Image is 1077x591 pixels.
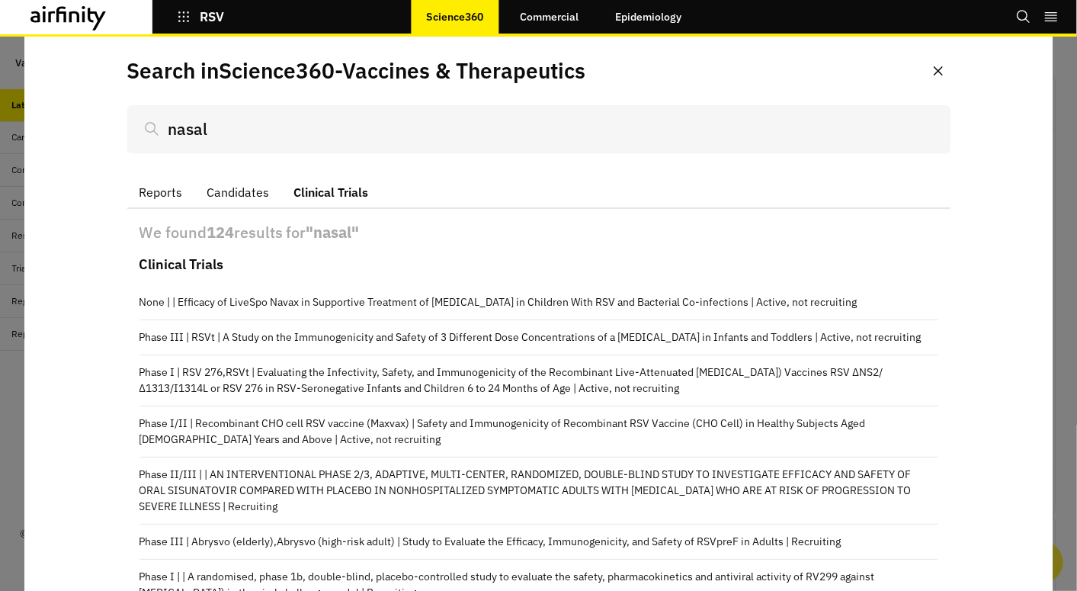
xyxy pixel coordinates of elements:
a: Phase III | Abrysvo (elderly),Abrysvo (high-risk adult) | Study to Evaluate the Efficacy, Immunog... [139,525,938,559]
p: None | | Efficacy of LiveSpo Navax in Supportive Treatment of [MEDICAL_DATA] in Children With RSV... [139,294,938,310]
p: Phase II/III | | AN INTERVENTIONAL PHASE 2/3, ADAPTIVE, MULTI-CENTER, RANDOMIZED, DOUBLE-BLIND ST... [139,467,938,515]
p: RSV [200,10,224,24]
p: Phase I/II | Recombinant CHO cell RSV vaccine (Maxvax) | Safety and Immunogenicity of Recombinant... [139,416,938,448]
a: Phase I/II | Recombinant CHO cell RSV vaccine (Maxvax) | Safety and Immunogenicity of Recombinant... [139,406,938,457]
a: Phase III | RSVt | A Study on the Immunogenicity and Safety of 3 Different Dose Concentrations of... [139,320,938,355]
p: Phase III | Abrysvo (elderly),Abrysvo (high-risk adult) | Study to Evaluate the Efficacy, Immunog... [139,534,938,550]
button: Reports [127,177,195,209]
b: 124 [207,222,234,243]
b: " nasal " [306,222,359,243]
p: Search in Science360 - Vaccines & Therapeutics [127,55,586,87]
p: We found results for [139,221,938,244]
button: RSV [177,4,224,30]
button: Close [926,59,950,83]
h2: Clinical Trials [139,256,224,273]
input: Search... [127,105,950,153]
button: Candidates [195,177,282,209]
a: Phase II/III | | AN INTERVENTIONAL PHASE 2/3, ADAPTIVE, MULTI-CENTER, RANDOMIZED, DOUBLE-BLIND ST... [139,458,938,524]
a: None | | Efficacy of LiveSpo Navax in Supportive Treatment of [MEDICAL_DATA] in Children With RSV... [139,285,938,320]
button: Search [1016,4,1031,30]
p: Phase III | RSVt | A Study on the Immunogenicity and Safety of 3 Different Dose Concentrations of... [139,329,938,345]
p: Science360 [426,11,483,23]
p: Phase I | RSV 276,RSVt | Evaluating the Infectivity, Safety, and Immunogenicity of the Recombinan... [139,365,938,397]
button: Clinical Trials [282,177,381,209]
a: Phase I | RSV 276,RSVt | Evaluating the Infectivity, Safety, and Immunogenicity of the Recombinan... [139,355,938,406]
